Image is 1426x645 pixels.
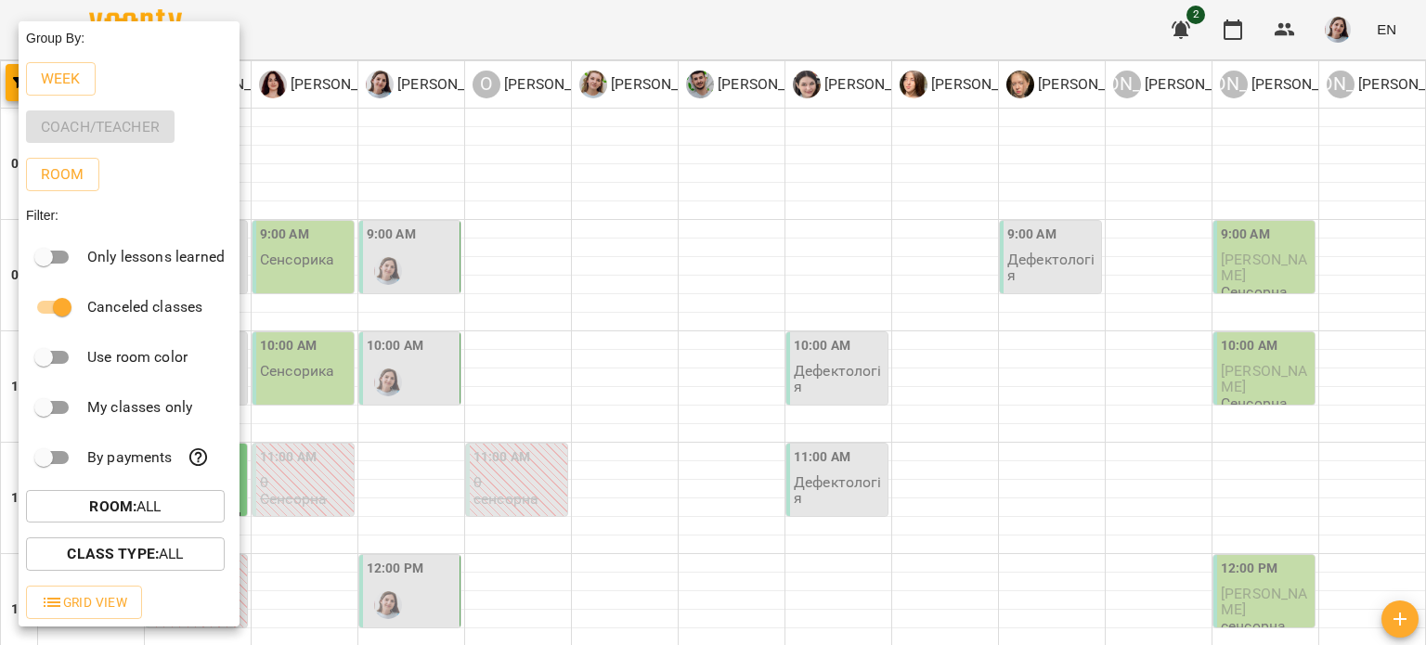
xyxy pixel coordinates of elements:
[26,586,142,619] button: Grid View
[26,490,225,523] button: Room:All
[19,199,240,232] div: Filter:
[41,163,84,186] p: Room
[87,396,192,419] p: My classes only
[87,446,173,469] p: By payments
[89,496,161,518] p: All
[67,543,183,565] p: All
[26,62,96,96] button: Week
[87,346,188,368] p: Use room color
[26,537,225,571] button: Class Type:All
[41,591,127,613] span: Grid View
[26,158,99,191] button: Room
[19,21,240,55] div: Group By:
[89,497,136,515] b: Room :
[87,246,225,268] p: Only lessons learned
[87,296,202,318] p: Canceled classes
[67,545,159,562] b: Class Type :
[41,68,81,90] p: Week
